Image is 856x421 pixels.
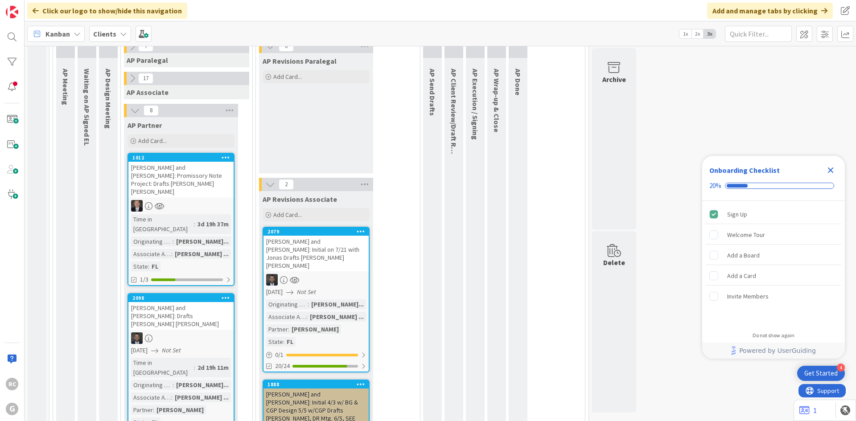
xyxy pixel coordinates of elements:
span: Waiting on AP Signed EL [82,69,91,146]
img: Visit kanbanzone.com [6,6,18,18]
div: Close Checklist [823,163,838,177]
div: Welcome Tour is incomplete. [706,225,841,245]
div: 1888 [267,381,369,388]
div: Associate Assigned [131,249,171,259]
div: State [266,337,283,347]
i: Not Set [297,288,316,296]
span: AP Wrap-up & Close [492,69,501,132]
span: 0 / 1 [275,350,284,360]
div: Checklist items [702,201,845,326]
div: Sign Up [727,209,747,220]
div: Invite Members [727,291,769,302]
div: Onboarding Checklist [709,165,780,176]
span: 2x [691,29,704,38]
div: 2079 [267,229,369,235]
span: Kanban [45,29,70,39]
span: : [171,249,173,259]
a: 2079[PERSON_NAME] and [PERSON_NAME]: Initial on 7/21 with Jonas Drafts [PERSON_NAME] [PERSON_NAME... [263,227,370,372]
div: FL [149,262,160,271]
div: Get Started [804,369,838,378]
span: Support [19,1,41,12]
span: AP Send Drafts [428,69,437,116]
span: : [283,337,284,347]
span: 17 [138,73,153,84]
img: BG [131,200,143,212]
img: JW [131,332,143,344]
div: Partner [131,405,153,415]
div: Archive [602,74,626,85]
div: Partner [266,324,288,334]
span: Add Card... [138,137,167,145]
span: AP Revisions Paralegal [263,57,337,65]
div: 2098[PERSON_NAME] and [PERSON_NAME]: Drafts [PERSON_NAME] [PERSON_NAME] [128,294,234,330]
div: Add a Card is incomplete. [706,266,841,286]
div: [PERSON_NAME] [289,324,341,334]
i: Not Set [162,346,181,354]
span: AP Meeting [61,69,70,105]
div: Invite Members is incomplete. [706,286,841,306]
div: [PERSON_NAME] and [PERSON_NAME]: Drafts [PERSON_NAME] [PERSON_NAME] [128,302,234,330]
div: FL [284,337,296,347]
div: Add a Card [727,270,756,281]
span: AP Partner [128,121,162,130]
span: : [171,392,173,402]
span: Add Card... [273,211,302,219]
a: 1 [799,405,817,416]
div: 1888 [263,380,369,388]
div: 0/1 [263,349,369,360]
span: Add Card... [273,73,302,81]
div: Welcome Tour [727,229,765,240]
div: Add and manage tabs by clicking [707,3,833,19]
div: G [6,403,18,415]
span: : [153,405,154,415]
span: 1/3 [140,275,148,284]
span: : [308,299,309,309]
div: 2079[PERSON_NAME] and [PERSON_NAME]: Initial on 7/21 with Jonas Drafts [PERSON_NAME] [PERSON_NAME] [263,228,369,271]
div: [PERSON_NAME]... [174,380,231,390]
span: : [194,363,195,372]
span: AP Revisions Associate [263,195,337,204]
span: [DATE] [131,346,148,355]
div: Time in [GEOGRAPHIC_DATA] [131,214,194,234]
span: 1x [679,29,691,38]
b: Clients [93,29,116,38]
div: Add a Board is incomplete. [706,245,841,265]
div: BG [128,200,234,212]
div: 1012 [132,155,234,161]
div: [PERSON_NAME] ... [173,249,231,259]
span: : [288,324,289,334]
span: 8 [144,105,159,116]
a: 1012[PERSON_NAME] and [PERSON_NAME]: Promissory Note Project: Drafts [PERSON_NAME] [PERSON_NAME]B... [128,153,235,286]
div: [PERSON_NAME] ... [308,312,366,322]
div: [PERSON_NAME] ... [173,392,231,402]
div: Time in [GEOGRAPHIC_DATA] [131,358,194,377]
div: 1012[PERSON_NAME] and [PERSON_NAME]: Promissory Note Project: Drafts [PERSON_NAME] [PERSON_NAME] [128,154,234,197]
span: : [173,237,174,246]
span: 7 [138,41,153,52]
a: Powered by UserGuiding [707,343,840,359]
span: 0 [279,41,294,52]
span: 20/24 [275,361,290,371]
span: AP Paralegal [127,56,168,65]
div: Footer [702,343,845,359]
div: 2079 [263,228,369,236]
span: : [148,262,149,271]
div: 1012 [128,154,234,162]
div: 2098 [128,294,234,302]
div: 2d 19h 11m [195,363,231,372]
div: Do not show again [753,332,794,339]
div: Originating Attorney [131,380,173,390]
div: Click our logo to show/hide this navigation [27,3,187,19]
span: AP Client Review/Draft Review Meeting [449,69,458,194]
div: Originating Attorney [266,299,308,309]
span: AP Design Meeting [104,69,113,129]
div: Associate Assigned [266,312,306,322]
span: : [173,380,174,390]
div: 4 [837,364,845,372]
div: Checklist Container [702,156,845,359]
div: Associate Assigned [131,392,171,402]
span: Powered by UserGuiding [739,345,816,356]
span: AP Done [514,69,523,95]
div: JW [128,332,234,344]
img: JW [266,274,278,286]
